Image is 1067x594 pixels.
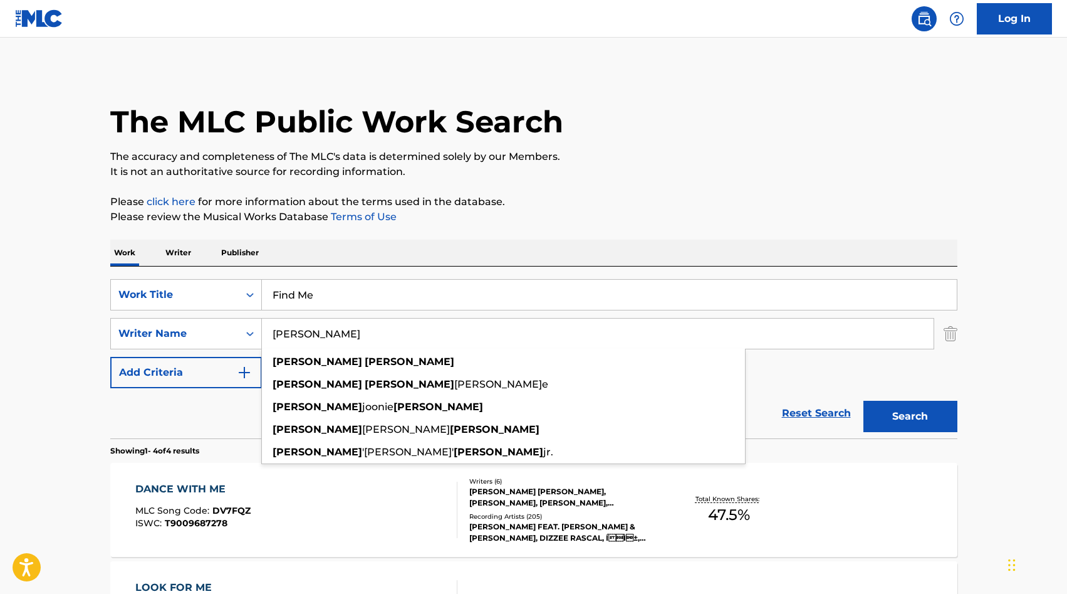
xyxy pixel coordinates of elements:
[110,279,957,438] form: Search Form
[362,423,450,435] span: [PERSON_NAME]
[543,446,553,458] span: jr.
[147,196,195,208] a: click here
[165,517,227,529] span: T9009687278
[454,378,548,390] span: [PERSON_NAME]e
[776,400,857,427] a: Reset Search
[949,11,964,26] img: help
[365,378,454,390] strong: [PERSON_NAME]
[110,103,563,141] h1: The MLC Public Work Search
[273,446,362,458] strong: [PERSON_NAME]
[365,356,454,368] strong: [PERSON_NAME]
[162,240,195,266] p: Writer
[469,486,658,509] div: [PERSON_NAME] [PERSON_NAME], [PERSON_NAME], [PERSON_NAME], [PERSON_NAME], [PERSON_NAME], [PERSON_...
[944,6,969,31] div: Help
[110,209,957,225] p: Please review the Musical Works Database
[110,445,199,457] p: Showing 1 - 4 of 4 results
[1004,534,1067,594] iframe: Chat Widget
[110,149,957,164] p: The accuracy and completeness of The MLC's data is determined solely by our Members.
[863,401,957,432] button: Search
[362,446,454,458] span: '[PERSON_NAME]'
[469,521,658,544] div: [PERSON_NAME] FEAT. [PERSON_NAME] & [PERSON_NAME], DIZZEE RASCAL, ÍÌ±, DIZZEE RASCAL,[PERSON_N...
[110,194,957,209] p: Please for more information about the terms used in the database.
[977,3,1052,34] a: Log In
[273,423,362,435] strong: [PERSON_NAME]
[212,505,251,516] span: DV7FQZ
[273,401,362,413] strong: [PERSON_NAME]
[393,401,483,413] strong: [PERSON_NAME]
[469,512,658,521] div: Recording Artists ( 205 )
[110,357,262,388] button: Add Criteria
[110,240,139,266] p: Work
[362,401,393,413] span: joonie
[469,477,658,486] div: Writers ( 6 )
[237,365,252,380] img: 9d2ae6d4665cec9f34b9.svg
[454,446,543,458] strong: [PERSON_NAME]
[917,11,932,26] img: search
[217,240,263,266] p: Publisher
[118,287,231,302] div: Work Title
[15,9,63,28] img: MLC Logo
[944,318,957,349] img: Delete Criterion
[110,463,957,557] a: DANCE WITH MEMLC Song Code:DV7FQZISWC:T9009687278Writers (6)[PERSON_NAME] [PERSON_NAME], [PERSON_...
[695,494,763,504] p: Total Known Shares:
[273,378,362,390] strong: [PERSON_NAME]
[135,482,251,497] div: DANCE WITH ME
[135,505,212,516] span: MLC Song Code :
[912,6,937,31] a: Public Search
[273,356,362,368] strong: [PERSON_NAME]
[110,164,957,179] p: It is not an authoritative source for recording information.
[708,504,750,526] span: 47.5 %
[118,326,231,341] div: Writer Name
[328,211,397,223] a: Terms of Use
[135,517,165,529] span: ISWC :
[1008,546,1016,584] div: Drag
[450,423,539,435] strong: [PERSON_NAME]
